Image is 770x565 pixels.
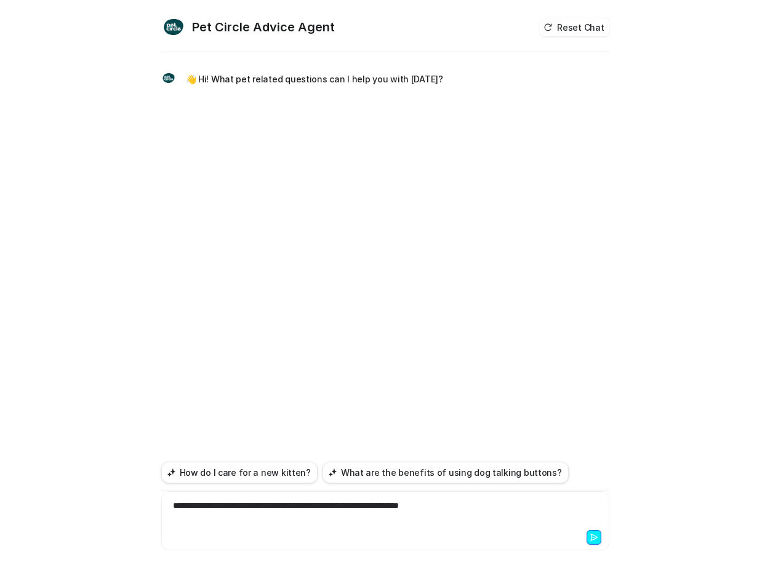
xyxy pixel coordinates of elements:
button: How do I care for a new kitten? [161,462,318,483]
div: To enrich screen reader interactions, please activate Accessibility in Grammarly extension settings [164,499,606,527]
p: 👋 Hi! What pet related questions can I help you with [DATE]? [186,72,443,87]
h2: Pet Circle Advice Agent [192,18,335,36]
button: What are the benefits of using dog talking buttons? [323,462,569,483]
img: Widget [161,15,186,39]
img: Widget [161,71,176,85]
button: Reset Chat [540,18,609,36]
